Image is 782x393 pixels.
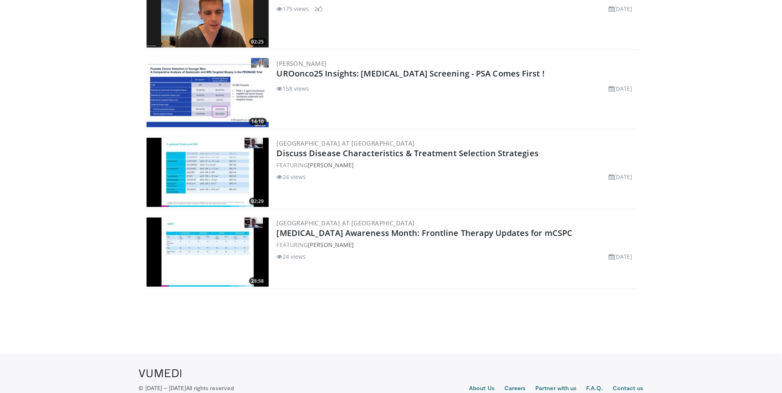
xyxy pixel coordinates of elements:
a: [PERSON_NAME] [308,241,354,249]
span: 14:10 [249,118,267,125]
img: 773376e6-1d99-4f1c-9677-7db2202fa20b.300x170_q85_crop-smart_upscale.jpg [147,58,269,127]
a: [MEDICAL_DATA] Awareness Month: Frontline Therapy Updates for mCSPC [277,227,573,238]
li: 158 views [277,84,309,93]
span: 02:29 [249,198,267,205]
a: 14:10 [147,58,269,127]
img: Discuss Disease Characteristics & Treatment Selection Strategies [147,138,269,207]
li: 175 views [277,4,309,13]
li: 24 views [277,252,306,261]
img: VuMedi Logo [139,369,182,378]
li: [DATE] [609,84,633,93]
a: [PERSON_NAME] [308,161,354,169]
li: [DATE] [609,172,633,181]
a: UROonco25 Insights: [MEDICAL_DATA] Screening - PSA Comes First ! [277,68,545,79]
li: [DATE] [609,4,633,13]
li: [DATE] [609,252,633,261]
p: © [DATE] – [DATE] [139,384,234,392]
span: 28:58 [249,277,267,285]
div: FEATURING [277,240,636,249]
a: [GEOGRAPHIC_DATA] at [GEOGRAPHIC_DATA] [277,139,415,147]
a: 28:58 [147,218,269,287]
a: Discuss Disease Characteristics & Treatment Selection Strategies [277,148,539,159]
a: 02:29 [147,138,269,207]
a: [GEOGRAPHIC_DATA] at [GEOGRAPHIC_DATA] [277,219,415,227]
div: FEATURING [277,161,636,169]
li: 2 [314,4,322,13]
a: [PERSON_NAME] [277,59,327,68]
img: 4042849c-d2e1-4f7e-9a59-86052f16c1af.300x170_q85_crop-smart_upscale.jpg [147,218,269,287]
li: 24 views [277,172,306,181]
span: All rights reserved [186,384,234,391]
span: 02:25 [249,38,267,46]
